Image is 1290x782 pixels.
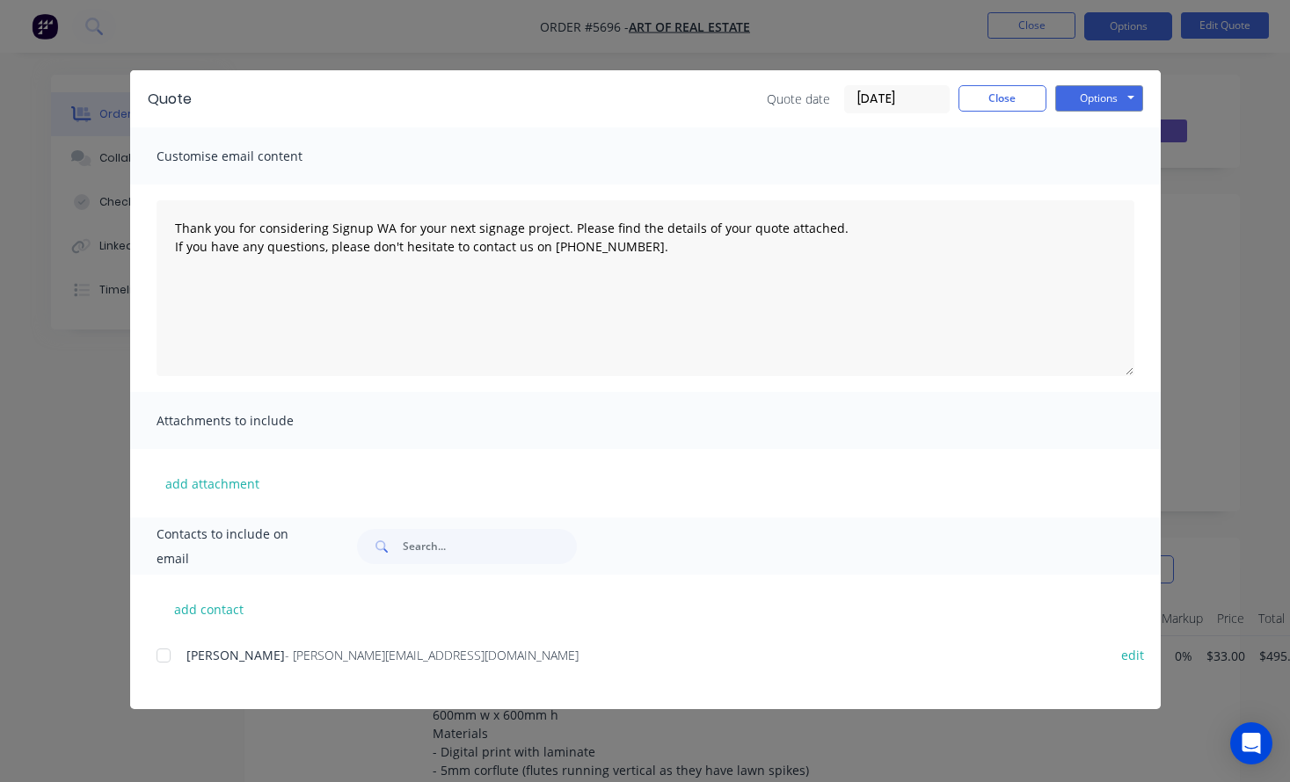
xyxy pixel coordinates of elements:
[958,85,1046,112] button: Close
[1055,85,1143,112] button: Options
[157,522,314,571] span: Contacts to include on email
[157,470,268,496] button: add attachment
[403,529,577,564] input: Search...
[1111,643,1155,667] button: edit
[157,144,350,169] span: Customise email content
[157,409,350,433] span: Attachments to include
[285,647,579,663] span: - [PERSON_NAME][EMAIL_ADDRESS][DOMAIN_NAME]
[157,200,1134,376] textarea: Thank you for considering Signup WA for your next signage project. Please find the details of you...
[157,596,262,622] button: add contact
[767,90,830,108] span: Quote date
[186,647,285,663] span: [PERSON_NAME]
[1230,722,1272,764] div: Open Intercom Messenger
[148,89,192,110] div: Quote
